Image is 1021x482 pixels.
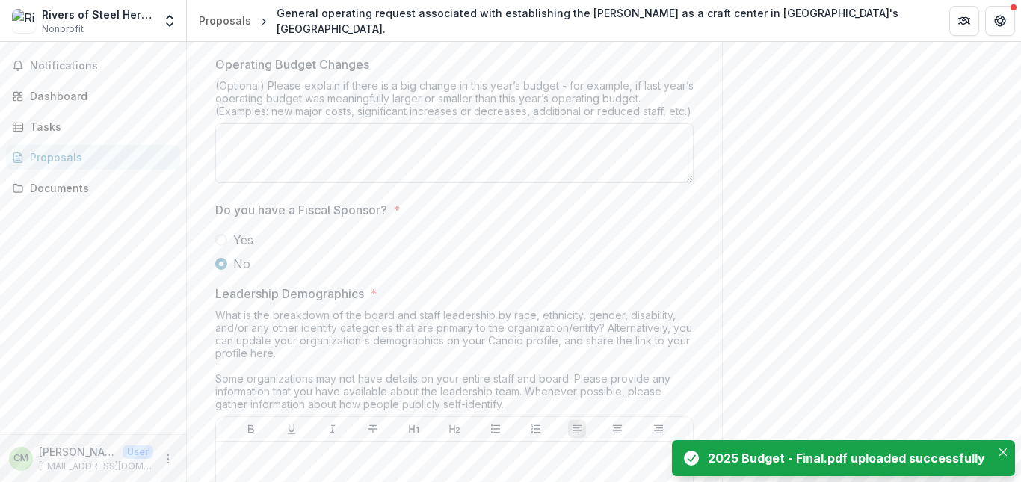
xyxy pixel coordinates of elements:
p: Operating Budget Changes [215,55,369,73]
div: Chris McGinnis [13,454,28,463]
p: Leadership Demographics [215,285,364,303]
p: Do you have a Fiscal Sponsor? [215,201,387,219]
button: More [159,450,177,468]
button: Close [994,443,1012,461]
button: Align Right [650,420,667,438]
a: Documents [6,176,180,200]
a: Tasks [6,114,180,139]
button: Bold [242,420,260,438]
div: General operating request associated with establishing the [PERSON_NAME] as a craft center in [GE... [277,5,925,37]
button: Align Center [608,420,626,438]
div: Proposals [199,13,251,28]
div: Notifications-bottom-right [666,434,1021,482]
span: No [233,255,250,273]
div: (Optional) Please explain if there is a big change in this year’s budget - for example, if last y... [215,79,694,123]
button: Bullet List [487,420,505,438]
button: Get Help [985,6,1015,36]
span: Nonprofit [42,22,84,36]
button: Strike [364,420,382,438]
p: User [123,445,153,459]
div: Tasks [30,119,168,135]
a: Proposals [6,145,180,170]
button: Heading 2 [445,420,463,438]
span: Yes [233,231,253,249]
img: Rivers of Steel Heritage Corporation [12,9,36,33]
div: Rivers of Steel Heritage Corporation [42,7,153,22]
nav: breadcrumb [193,2,931,40]
p: [PERSON_NAME] [39,444,117,460]
button: Notifications [6,54,180,78]
div: What is the breakdown of the board and staff leadership by race, ethnicity, gender, disability, a... [215,309,694,416]
button: Partners [949,6,979,36]
button: Ordered List [527,420,545,438]
div: Dashboard [30,88,168,104]
p: [EMAIL_ADDRESS][DOMAIN_NAME] [39,460,153,473]
a: Dashboard [6,84,180,108]
div: Documents [30,180,168,196]
div: Proposals [30,149,168,165]
button: Underline [283,420,300,438]
button: Align Left [568,420,586,438]
button: Open entity switcher [159,6,180,36]
button: Heading 1 [405,420,423,438]
span: Notifications [30,60,174,72]
button: Italicize [324,420,342,438]
div: 2025 Budget - Final.pdf uploaded successfully [708,449,985,467]
a: Proposals [193,10,257,31]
